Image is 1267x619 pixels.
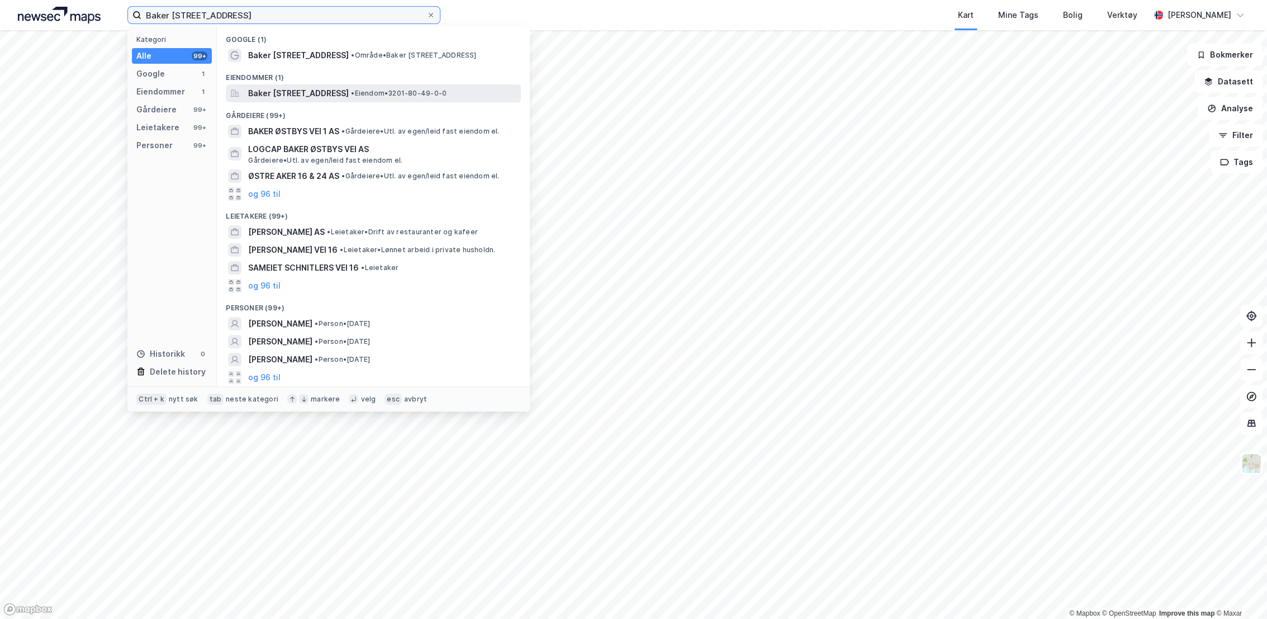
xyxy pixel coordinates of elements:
div: Ctrl + k [136,394,167,405]
div: Alle [136,49,151,63]
span: • [351,51,354,59]
div: 1 [198,87,207,96]
span: • [351,89,354,97]
span: Leietaker • Drift av restauranter og kafeer [327,228,477,237]
span: ØSTRE AKER 16 & 24 AS [248,169,339,183]
div: 0 [198,349,207,358]
span: • [361,263,364,272]
div: neste kategori [226,395,278,404]
div: Delete history [150,365,206,379]
span: Leietaker [361,263,398,272]
div: 99+ [192,51,207,60]
div: Google (1) [217,26,530,46]
button: og 96 til [248,371,281,384]
div: Google [136,67,165,81]
button: og 96 til [248,187,281,201]
button: og 96 til [248,279,281,292]
div: Personer [136,139,173,152]
button: Tags [1211,151,1263,173]
div: esc [385,394,402,405]
span: [PERSON_NAME] AS [248,225,325,239]
button: Datasett [1194,70,1263,93]
span: LOGCAP BAKER ØSTBYS VEI AS [248,143,516,156]
iframe: Chat Widget [1211,565,1267,619]
span: Person • [DATE] [315,337,370,346]
div: Eiendommer [136,85,185,98]
span: • [315,355,318,363]
div: nytt søk [169,395,198,404]
span: Baker [STREET_ADDRESS] [248,87,349,100]
button: Analyse [1198,97,1263,120]
span: Gårdeiere • Utl. av egen/leid fast eiendom el. [341,127,499,136]
div: Kart [958,8,974,22]
div: Personer (99+) [217,295,530,315]
button: Filter [1209,124,1263,147]
input: Søk på adresse, matrikkel, gårdeiere, leietakere eller personer [141,7,426,23]
div: avbryt [404,395,427,404]
span: Baker [STREET_ADDRESS] [248,49,349,62]
span: Område • Baker [STREET_ADDRESS] [351,51,476,60]
span: • [340,245,343,254]
span: Person • [DATE] [315,355,370,364]
a: Mapbox [1069,609,1100,617]
div: Leietakere [136,121,179,134]
div: Verktøy [1107,8,1137,22]
span: SAMEIET SCHNITLERS VEI 16 [248,261,359,275]
div: 99+ [192,105,207,114]
span: • [327,228,330,236]
span: [PERSON_NAME] [248,335,312,348]
img: Z [1241,453,1262,474]
img: logo.a4113a55bc3d86da70a041830d287a7e.svg [18,7,101,23]
div: Historikk [136,347,185,361]
span: Gårdeiere • Utl. av egen/leid fast eiendom el. [341,172,499,181]
span: Person • [DATE] [315,319,370,328]
span: [PERSON_NAME] VEI 16 [248,243,338,257]
div: Bolig [1063,8,1083,22]
a: Mapbox homepage [3,603,53,616]
span: Gårdeiere • Utl. av egen/leid fast eiendom el. [248,156,402,165]
div: Gårdeiere [136,103,177,116]
button: Bokmerker [1187,44,1263,66]
div: markere [311,395,340,404]
div: 99+ [192,123,207,132]
span: • [341,172,345,180]
span: • [315,319,318,328]
div: velg [360,395,376,404]
span: Eiendom • 3201-80-49-0-0 [351,89,447,98]
div: 1 [198,69,207,78]
a: OpenStreetMap [1102,609,1156,617]
div: Kategori [136,35,212,44]
div: Eiendommer (1) [217,64,530,84]
div: Leietakere (99+) [217,203,530,223]
div: 99+ [192,141,207,150]
span: [PERSON_NAME] [248,317,312,330]
div: Gårdeiere (99+) [217,102,530,122]
span: [PERSON_NAME] [248,353,312,366]
span: Leietaker • Lønnet arbeid i private husholdn. [340,245,495,254]
span: • [315,337,318,346]
span: • [341,127,345,135]
a: Improve this map [1159,609,1214,617]
div: tab [207,394,224,405]
div: Kontrollprogram for chat [1211,565,1267,619]
div: [PERSON_NAME] [1168,8,1231,22]
span: BAKER ØSTBYS VEI 1 AS [248,125,339,138]
div: Mine Tags [998,8,1038,22]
